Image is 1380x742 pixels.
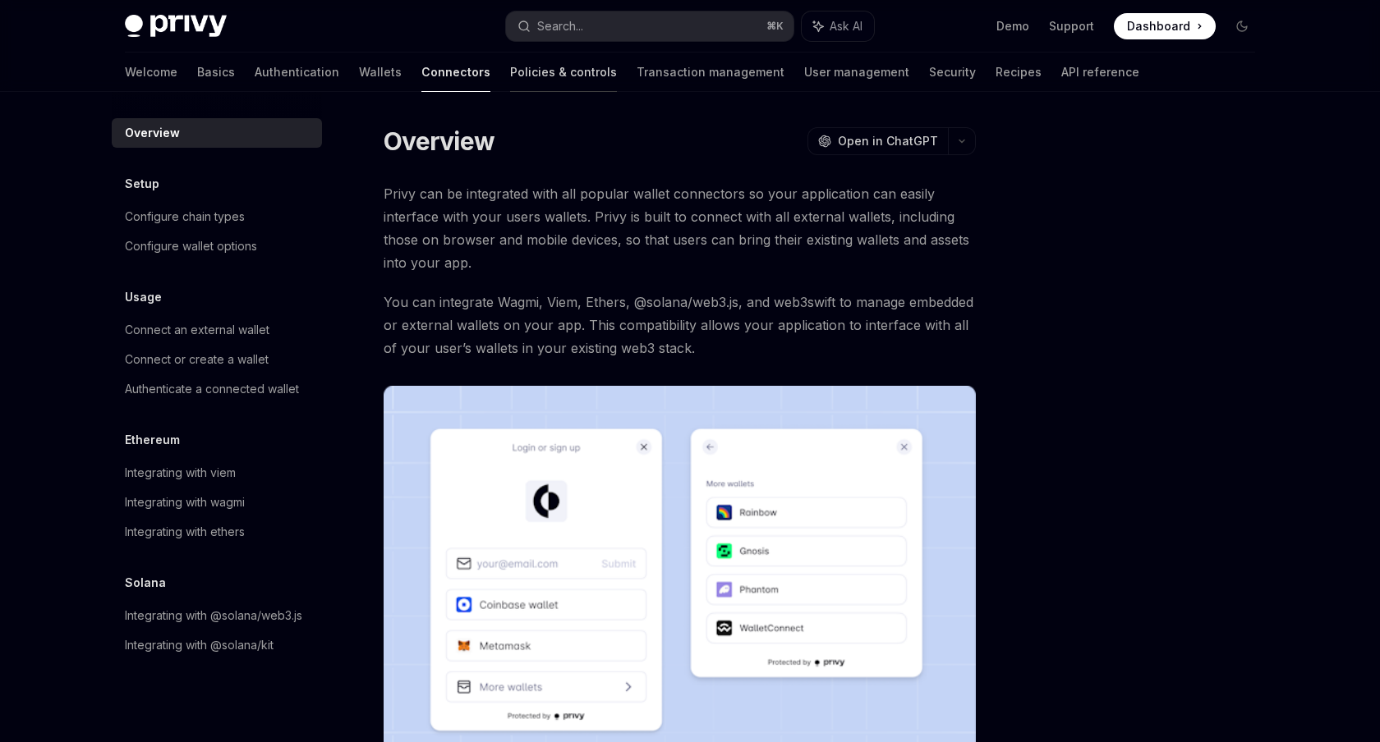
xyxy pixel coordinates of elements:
span: You can integrate Wagmi, Viem, Ethers, @solana/web3.js, and web3swift to manage embedded or exter... [384,291,976,360]
h5: Usage [125,287,162,307]
a: Transaction management [637,53,784,92]
div: Overview [125,123,180,143]
div: Configure chain types [125,207,245,227]
a: Integrating with @solana/kit [112,630,322,660]
a: Connectors [421,53,490,92]
a: Configure wallet options [112,231,322,261]
div: Search... [537,16,583,36]
a: Recipes [996,53,1042,92]
a: User management [804,53,909,92]
h5: Ethereum [125,430,180,450]
button: Search...⌘K [506,11,793,41]
div: Integrating with viem [125,463,236,483]
div: Connect or create a wallet [125,350,269,369]
a: Connect an external wallet [112,315,322,345]
div: Integrating with @solana/kit [125,635,274,655]
a: Wallets [359,53,402,92]
a: Basics [197,53,235,92]
span: Ask AI [830,18,862,34]
div: Integrating with ethers [125,522,245,542]
a: Authentication [255,53,339,92]
div: Connect an external wallet [125,320,269,340]
div: Authenticate a connected wallet [125,379,299,399]
h1: Overview [384,126,494,156]
button: Open in ChatGPT [807,127,948,155]
a: Integrating with ethers [112,517,322,547]
a: Integrating with wagmi [112,488,322,517]
div: Integrating with @solana/web3.js [125,606,302,625]
h5: Solana [125,573,166,593]
a: Authenticate a connected wallet [112,374,322,404]
div: Integrating with wagmi [125,492,245,512]
a: Integrating with viem [112,458,322,488]
a: Policies & controls [510,53,617,92]
a: Welcome [125,53,177,92]
div: Configure wallet options [125,236,257,256]
button: Toggle dark mode [1229,13,1255,39]
a: Connect or create a wallet [112,345,322,374]
a: Demo [996,18,1029,34]
h5: Setup [125,174,159,194]
span: ⌘ K [766,20,784,33]
a: Overview [112,118,322,148]
span: Open in ChatGPT [838,133,938,149]
button: Ask AI [802,11,874,41]
a: API reference [1061,53,1139,92]
a: Dashboard [1114,13,1216,39]
span: Dashboard [1127,18,1190,34]
img: dark logo [125,15,227,38]
span: Privy can be integrated with all popular wallet connectors so your application can easily interfa... [384,182,976,274]
a: Security [929,53,976,92]
a: Support [1049,18,1094,34]
a: Integrating with @solana/web3.js [112,601,322,630]
a: Configure chain types [112,202,322,231]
